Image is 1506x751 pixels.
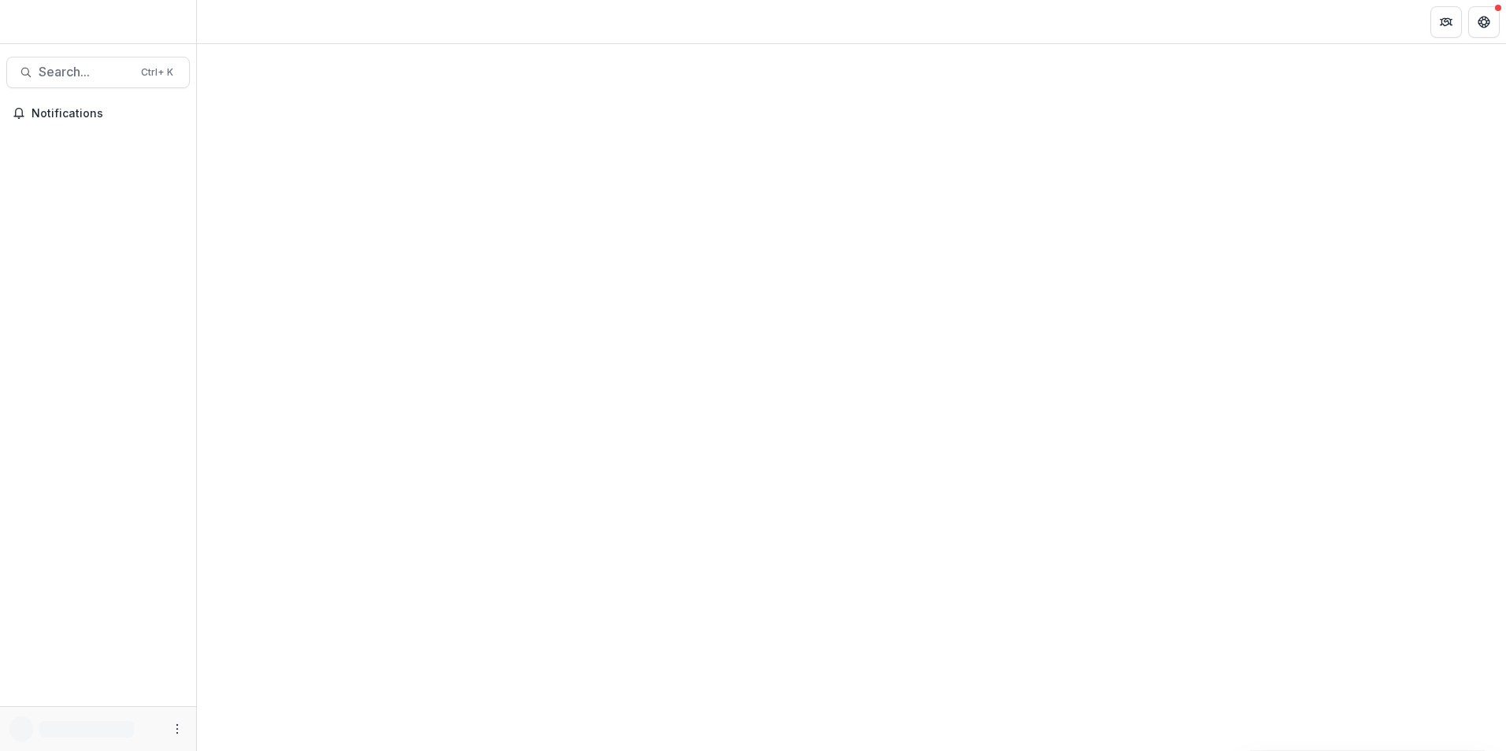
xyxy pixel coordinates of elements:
[32,107,184,120] span: Notifications
[6,57,190,88] button: Search...
[203,10,270,33] nav: breadcrumb
[138,64,176,81] div: Ctrl + K
[1468,6,1500,38] button: Get Help
[1430,6,1462,38] button: Partners
[39,65,132,80] span: Search...
[6,101,190,126] button: Notifications
[168,720,187,738] button: More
